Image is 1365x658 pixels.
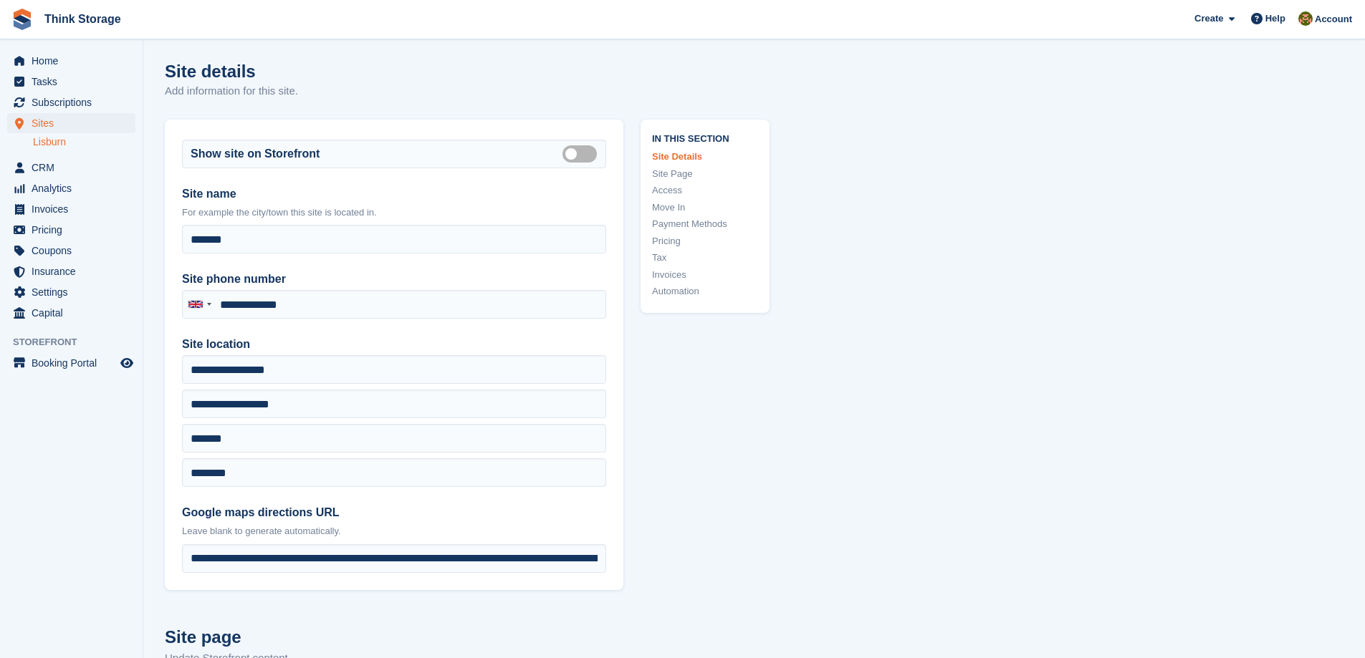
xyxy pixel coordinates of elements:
img: stora-icon-8386f47178a22dfd0bd8f6a31ec36ba5ce8667c1dd55bd0f319d3a0aa187defe.svg [11,9,33,30]
label: Show site on Storefront [191,145,320,163]
a: Think Storage [39,7,127,31]
span: Home [32,51,118,71]
span: Subscriptions [32,92,118,112]
img: Gavin Mackie [1298,11,1313,26]
a: Access [652,183,758,198]
span: Sites [32,113,118,133]
a: menu [7,199,135,219]
a: Move In [652,200,758,215]
a: menu [7,158,135,178]
span: Help [1265,11,1285,26]
a: menu [7,220,135,240]
a: menu [7,353,135,373]
a: Site Page [652,167,758,181]
a: menu [7,113,135,133]
span: Tasks [32,72,118,92]
h1: Site details [165,62,298,81]
span: Invoices [32,199,118,219]
span: Create [1194,11,1223,26]
p: Add information for this site. [165,83,298,100]
span: Coupons [32,241,118,261]
a: Invoices [652,268,758,282]
span: In this section [652,131,758,145]
a: Site Details [652,150,758,164]
label: Site phone number [182,271,606,288]
h2: Site page [165,624,623,650]
label: Site location [182,336,606,353]
a: Automation [652,284,758,299]
a: menu [7,241,135,261]
a: menu [7,51,135,71]
div: United Kingdom: +44 [183,291,216,318]
a: Tax [652,251,758,265]
span: Insurance [32,261,118,281]
span: Storefront [13,335,143,349]
span: Pricing [32,220,118,240]
a: menu [7,92,135,112]
a: Lisburn [33,135,135,149]
p: Leave blank to generate automatically. [182,524,606,538]
label: Is public [562,153,603,155]
a: menu [7,303,135,323]
span: Account [1315,12,1352,26]
p: For example the city/town this site is located in. [182,205,606,220]
span: Capital [32,303,118,323]
span: CRM [32,158,118,178]
a: Payment Methods [652,217,758,231]
span: Booking Portal [32,353,118,373]
a: menu [7,282,135,302]
a: menu [7,178,135,198]
span: Settings [32,282,118,302]
a: Pricing [652,234,758,248]
label: Google maps directions URL [182,504,606,521]
label: Site name [182,185,606,203]
a: menu [7,72,135,92]
a: Preview store [118,354,135,372]
span: Analytics [32,178,118,198]
a: menu [7,261,135,281]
